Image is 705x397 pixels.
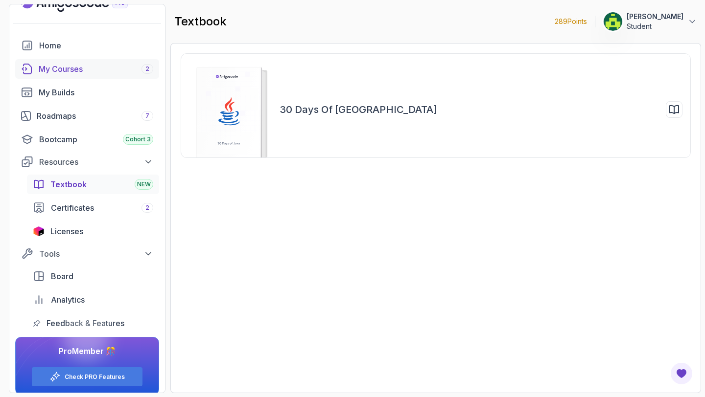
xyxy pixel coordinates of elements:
div: Roadmaps [37,110,153,122]
div: Bootcamp [39,133,153,145]
div: Home [39,40,153,51]
a: 30 Days of [GEOGRAPHIC_DATA] [181,53,691,158]
div: Tools [39,248,153,260]
h2: textbook [174,14,227,29]
a: bootcamp [15,130,159,149]
span: NEW [137,180,151,188]
div: My Courses [39,63,153,75]
a: builds [15,83,159,102]
span: Analytics [51,294,85,306]
span: 2 [145,65,149,73]
a: licenses [27,221,159,241]
span: Licenses [50,225,83,237]
p: 289 Points [555,17,587,26]
div: My Builds [39,87,153,98]
p: [PERSON_NAME] [627,12,683,22]
button: Tools [15,245,159,263]
a: Check PRO Features [65,373,125,381]
a: roadmaps [15,106,159,126]
a: textbook [27,175,159,194]
a: courses [15,59,159,79]
a: feedback [27,313,159,333]
span: 2 [145,204,149,212]
span: Board [51,270,73,282]
button: Check PRO Features [31,367,143,387]
h2: 30 Days of [GEOGRAPHIC_DATA] [280,103,437,116]
a: analytics [27,290,159,309]
p: Student [627,22,683,31]
button: Resources [15,153,159,171]
span: Feedback & Features [47,317,124,329]
div: Resources [39,156,153,168]
span: Textbook [50,178,87,190]
button: Open Feedback Button [670,362,693,385]
button: user profile image[PERSON_NAME]Student [603,12,697,31]
a: certificates [27,198,159,218]
span: Cohort 3 [125,135,151,143]
a: board [27,266,159,286]
img: jetbrains icon [33,226,45,236]
span: 7 [145,112,149,120]
span: Certificates [51,202,94,214]
img: user profile image [604,12,622,31]
a: home [15,36,159,55]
